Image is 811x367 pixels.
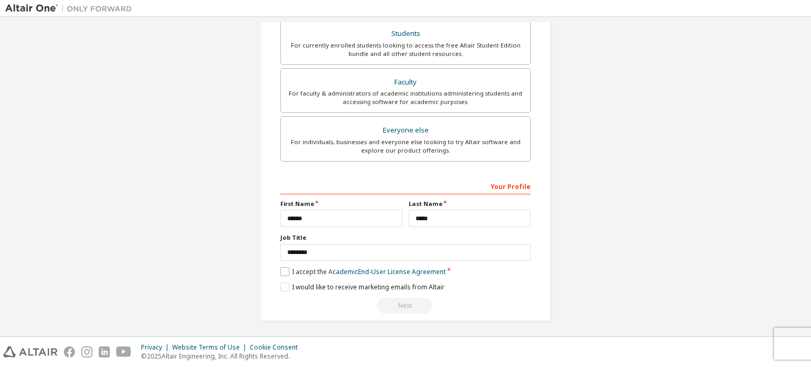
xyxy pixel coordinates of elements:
[287,26,524,41] div: Students
[81,346,92,357] img: instagram.svg
[172,343,250,352] div: Website Terms of Use
[287,138,524,155] div: For individuals, businesses and everyone else looking to try Altair software and explore our prod...
[3,346,58,357] img: altair_logo.svg
[287,41,524,58] div: For currently enrolled students looking to access the free Altair Student Edition bundle and all ...
[287,123,524,138] div: Everyone else
[99,346,110,357] img: linkedin.svg
[280,200,402,208] label: First Name
[280,298,531,314] div: Read and acccept EULA to continue
[280,283,445,291] label: I would like to receive marketing emails from Altair
[64,346,75,357] img: facebook.svg
[287,75,524,90] div: Faculty
[250,343,304,352] div: Cookie Consent
[409,200,531,208] label: Last Name
[5,3,137,14] img: Altair One
[280,233,531,242] label: Job Title
[116,346,131,357] img: youtube.svg
[141,352,304,361] p: © 2025 Altair Engineering, Inc. All Rights Reserved.
[328,267,446,276] a: Academic End-User License Agreement
[141,343,172,352] div: Privacy
[280,177,531,194] div: Your Profile
[280,267,446,276] label: I accept the
[287,89,524,106] div: For faculty & administrators of academic institutions administering students and accessing softwa...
